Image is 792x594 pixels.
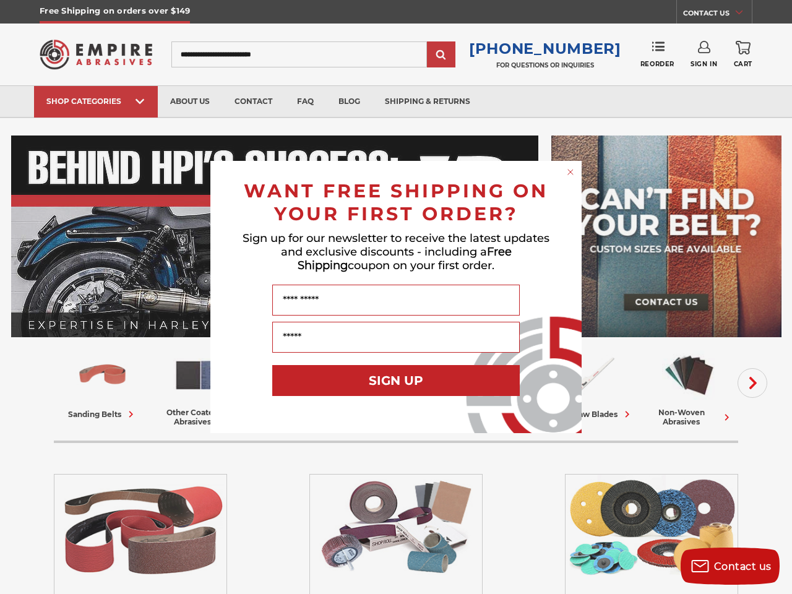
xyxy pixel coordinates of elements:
span: Contact us [714,561,772,572]
button: Close dialog [564,166,577,178]
span: Free Shipping [298,245,512,272]
span: Sign up for our newsletter to receive the latest updates and exclusive discounts - including a co... [243,231,549,272]
span: WANT FREE SHIPPING ON YOUR FIRST ORDER? [244,179,548,225]
button: Contact us [681,548,780,585]
button: SIGN UP [272,365,520,396]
